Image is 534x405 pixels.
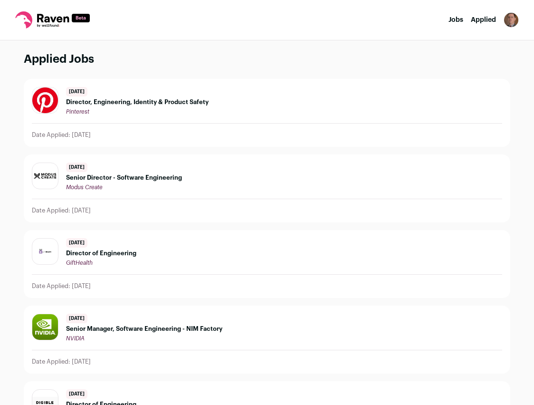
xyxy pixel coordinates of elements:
p: Date Applied: [DATE] [32,358,91,366]
img: e56e2fca2fd10c47413caba720555eb407866dce27671369e47ffc29eece9aef.jpg [32,87,58,113]
span: [DATE] [66,314,87,323]
p: Date Applied: [DATE] [32,282,91,290]
span: Director, Engineering, Identity & Product Safety [66,98,209,106]
p: Date Applied: [DATE] [32,207,91,214]
span: [DATE] [66,238,87,248]
a: [DATE] Director of Engineering GiftHealth Date Applied: [DATE] [24,231,510,298]
span: Director of Engineering [66,250,136,257]
h1: Applied Jobs [24,52,510,67]
img: b7d1039dab99821a620efb55549bbaded13eaaf987d736ac0c37fc23a4b8527d [32,172,58,181]
span: [DATE] [66,163,87,172]
img: f14bc9a5d845430eb418f08fc61ec8cd57fd6923a615676aafe2b68529ac9b06.jpg [32,246,58,257]
a: Jobs [448,17,463,23]
span: Senior Manager, Software Engineering - NIM Factory [66,325,222,333]
span: [DATE] [66,87,87,96]
span: Pinterest [66,109,89,115]
button: Open dropdown [504,12,519,28]
p: Date Applied: [DATE] [32,131,91,139]
a: [DATE] Senior Director - Software Engineering Modus Create Date Applied: [DATE] [24,155,510,222]
a: Applied [471,17,496,23]
img: 16050440-medium_jpg [504,12,519,28]
img: 21765c2efd07c533fb69e7d2fdab94113177da91290e8a5934e70fdfae65a8e1.jpg [32,314,58,340]
a: [DATE] Director, Engineering, Identity & Product Safety Pinterest Date Applied: [DATE] [24,79,510,146]
a: [DATE] Senior Manager, Software Engineering - NIM Factory NVIDIA Date Applied: [DATE] [24,306,510,373]
span: GiftHealth [66,260,93,266]
span: [DATE] [66,389,87,399]
span: NVIDIA [66,336,85,341]
span: Modus Create [66,184,103,190]
span: Senior Director - Software Engineering [66,174,182,182]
